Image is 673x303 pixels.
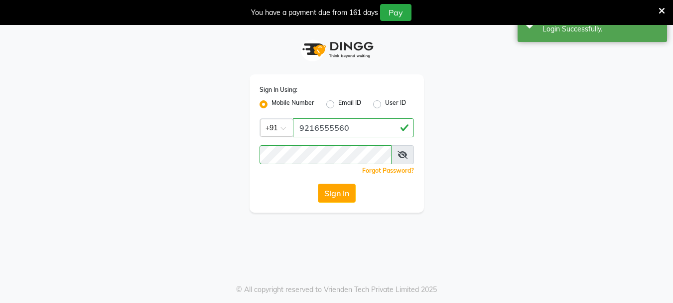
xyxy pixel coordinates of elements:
[271,98,314,110] label: Mobile Number
[542,24,660,34] div: Login Successfully.
[362,167,414,174] a: Forgot Password?
[385,98,406,110] label: User ID
[251,7,378,18] div: You have a payment due from 161 days
[260,85,297,94] label: Sign In Using:
[293,118,414,137] input: Username
[318,184,356,203] button: Sign In
[338,98,361,110] label: Email ID
[380,4,411,21] button: Pay
[297,35,377,64] img: logo1.svg
[260,145,392,164] input: Username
